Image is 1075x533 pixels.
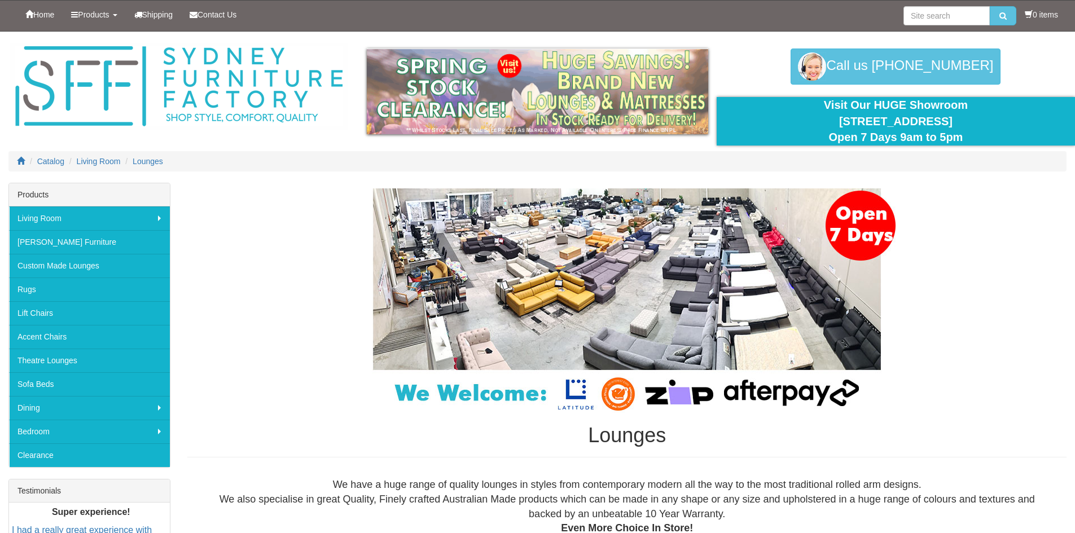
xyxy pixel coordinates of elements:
h1: Lounges [187,424,1067,447]
a: Theatre Lounges [9,349,170,372]
b: Super experience! [52,507,130,517]
a: Rugs [9,277,170,301]
span: Shipping [142,10,173,19]
a: Shipping [126,1,182,29]
a: Accent Chairs [9,325,170,349]
a: Home [17,1,63,29]
a: Living Room [77,157,121,166]
a: Clearance [9,443,170,467]
div: Products [9,183,170,206]
div: Testimonials [9,479,170,503]
a: Lift Chairs [9,301,170,325]
a: Bedroom [9,420,170,443]
a: Lounges [133,157,163,166]
a: Contact Us [181,1,245,29]
img: spring-sale.gif [367,49,708,134]
a: Sofa Beds [9,372,170,396]
li: 0 items [1025,9,1058,20]
div: Visit Our HUGE Showroom [STREET_ADDRESS] Open 7 Days 9am to 5pm [725,97,1067,146]
a: Dining [9,396,170,420]
span: Products [78,10,109,19]
img: Lounges [345,188,909,413]
img: Sydney Furniture Factory [10,43,348,130]
span: Home [33,10,54,19]
a: Living Room [9,206,170,230]
a: Products [63,1,125,29]
a: [PERSON_NAME] Furniture [9,230,170,254]
a: Custom Made Lounges [9,254,170,277]
input: Site search [903,6,990,25]
a: Catalog [37,157,64,166]
span: Contact Us [198,10,236,19]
